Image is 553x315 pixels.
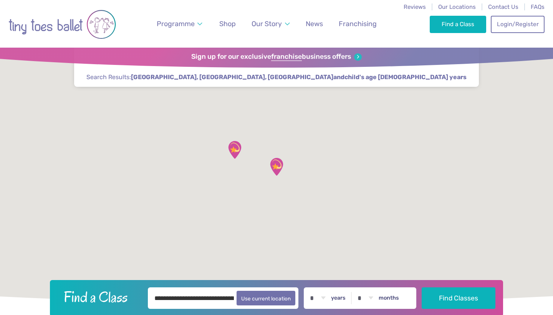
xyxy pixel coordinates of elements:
[335,15,380,33] a: Franchising
[237,291,295,305] button: Use current location
[531,3,545,10] a: FAQs
[339,20,377,28] span: Franchising
[331,295,346,302] label: years
[131,73,467,81] strong: and
[8,5,116,44] img: tiny toes ballet
[271,53,302,61] strong: franchise
[422,287,496,309] button: Find Classes
[58,287,143,307] h2: Find a Class
[248,15,293,33] a: Our Story
[219,20,236,28] span: Shop
[430,16,486,33] a: Find a Class
[488,3,518,10] a: Contact Us
[267,157,286,176] div: St Austell Leisure Centre
[252,20,282,28] span: Our Story
[191,53,361,61] a: Sign up for our exclusivefranchisebusiness offers
[302,15,326,33] a: News
[404,3,426,10] a: Reviews
[153,15,206,33] a: Programme
[306,20,323,28] span: News
[216,15,239,33] a: Shop
[131,73,333,81] span: [GEOGRAPHIC_DATA], [GEOGRAPHIC_DATA], [GEOGRAPHIC_DATA]
[438,3,476,10] a: Our Locations
[491,16,545,33] a: Login/Register
[344,73,467,81] span: child's age [DEMOGRAPHIC_DATA] years
[157,20,195,28] span: Programme
[379,295,399,302] label: months
[225,140,244,159] div: Fraddon Village Hall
